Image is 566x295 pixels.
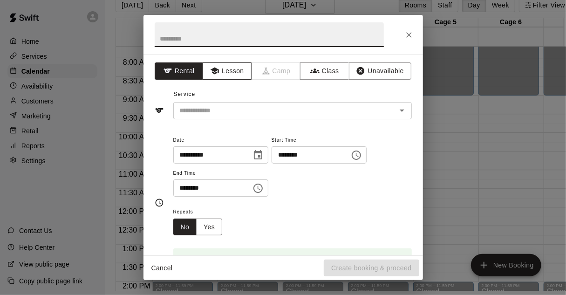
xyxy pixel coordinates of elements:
[155,106,164,115] svg: Service
[349,62,411,80] button: Unavailable
[347,146,366,165] button: Choose time, selected time is 10:00 AM
[196,219,222,236] button: Yes
[252,62,301,80] span: Camps can only be created in the Services page
[197,251,270,268] div: Booking time is available
[173,167,268,180] span: End Time
[203,62,252,80] button: Lesson
[173,134,268,147] span: Date
[173,219,223,236] div: outlined button group
[249,179,267,198] button: Choose time, selected time is 11:00 AM
[300,62,349,80] button: Class
[396,104,409,117] button: Open
[173,91,195,97] span: Service
[249,146,267,165] button: Choose date, selected date is Sep 20, 2025
[173,206,230,219] span: Repeats
[147,260,177,277] button: Cancel
[155,62,204,80] button: Rental
[272,134,367,147] span: Start Time
[401,27,417,43] button: Close
[155,198,164,207] svg: Timing
[173,219,197,236] button: No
